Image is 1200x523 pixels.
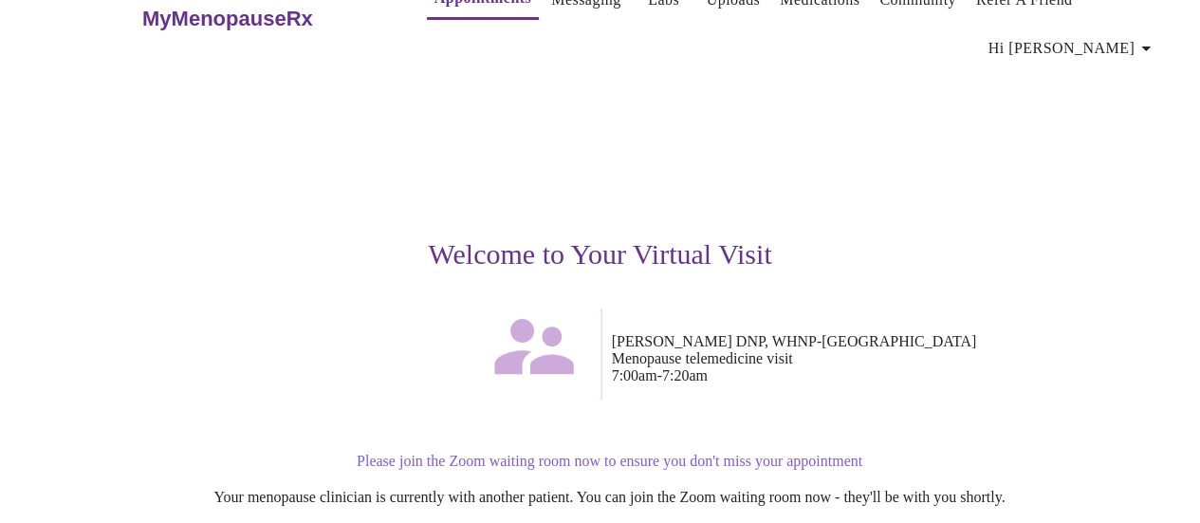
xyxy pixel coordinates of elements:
[30,238,1170,271] h3: Welcome to Your Virtual Visit
[49,489,1170,506] p: Your menopause clinician is currently with another patient. You can join the Zoom waiting room no...
[49,453,1170,470] p: Please join the Zoom waiting room now to ensure you don't miss your appointment
[612,333,1171,384] p: [PERSON_NAME] DNP, WHNP-[GEOGRAPHIC_DATA] Menopause telemedicine visit 7:00am - 7:20am
[981,29,1165,67] button: Hi [PERSON_NAME]
[142,7,313,31] h3: MyMenopauseRx
[988,35,1157,62] span: Hi [PERSON_NAME]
